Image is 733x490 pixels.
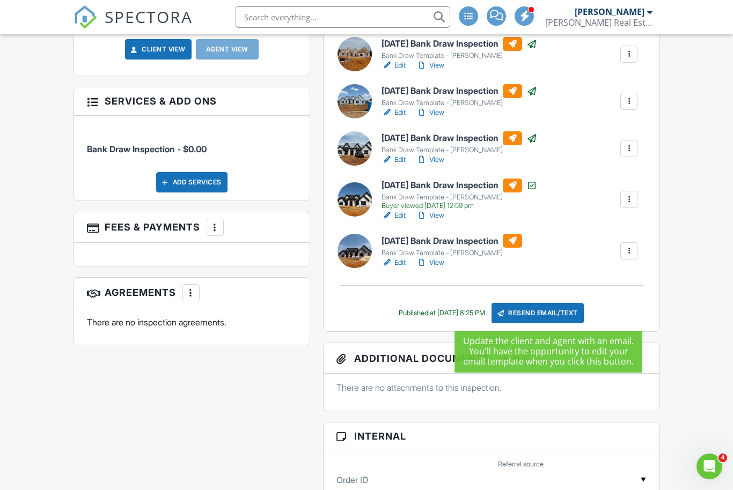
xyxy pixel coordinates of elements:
div: Bank Draw Template - [PERSON_NAME] [382,99,537,107]
h6: [DATE] Bank Draw Inspection [382,234,522,248]
div: Resend Email/Text [492,303,584,323]
span: 4 [719,454,727,462]
h3: Services & Add ons [74,87,310,115]
input: Search everything... [236,6,450,28]
h3: Additional Documents [324,343,659,374]
span: Bank Draw Inspection - $0.00 [87,144,207,154]
p: There are no attachments to this inspection. [336,382,646,394]
a: View [416,210,444,221]
div: Add Services [156,172,228,192]
a: [DATE] Bank Draw Inspection Bank Draw Template - [PERSON_NAME] [382,84,537,108]
div: [PERSON_NAME] [575,6,644,17]
a: [DATE] Bank Draw Inspection Bank Draw Template - [PERSON_NAME] [382,131,537,155]
div: Buyer viewed [DATE] 12:59 pm [382,202,537,210]
a: View [416,60,444,71]
h6: [DATE] Bank Draw Inspection [382,131,537,145]
h6: [DATE] Bank Draw Inspection [382,84,537,98]
iframe: Intercom live chat [697,454,722,479]
h3: Fees & Payments [74,212,310,243]
a: View [416,257,444,268]
a: View [416,107,444,118]
a: Edit [382,60,406,71]
div: Bank Draw Template - [PERSON_NAME] [382,249,522,257]
label: Order ID [336,474,368,486]
h3: Internal [324,422,659,450]
a: View [416,154,444,165]
a: [DATE] Bank Draw Inspection Bank Draw Template - [PERSON_NAME] Buyer viewed [DATE] 12:59 pm [382,179,537,211]
div: Bank Draw Template - [PERSON_NAME] [382,146,537,154]
a: Edit [382,257,406,268]
div: Published at [DATE] 8:25 PM [399,309,485,317]
div: Cannon Real Estate Inspection [545,17,653,28]
h3: Agreements [74,278,310,308]
a: [DATE] Bank Draw Inspection Bank Draw Template - [PERSON_NAME] [382,37,537,61]
img: The Best Home Inspection Software - Spectora [74,5,97,29]
div: New [496,350,535,367]
a: [DATE] Bank Draw Inspection Bank Draw Template - [PERSON_NAME] [382,234,522,257]
span: SPECTORA [105,5,193,28]
h6: [DATE] Bank Draw Inspection [382,37,537,51]
p: There are no inspection agreements. [87,316,297,328]
a: Edit [382,154,406,165]
h6: [DATE] Bank Draw Inspection [382,179,537,192]
div: Bank Draw Template - [PERSON_NAME] [382,193,537,202]
a: Edit [382,210,406,221]
a: Edit [382,107,406,118]
li: Service: Bank Draw Inspection [87,124,297,164]
a: Client View [129,44,186,55]
a: SPECTORA [74,14,193,37]
label: Referral source [498,459,544,469]
div: Bank Draw Template - [PERSON_NAME] [382,51,537,60]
